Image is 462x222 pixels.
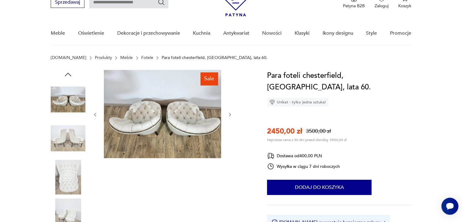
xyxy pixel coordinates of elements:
[193,22,210,45] a: Kuchnia
[120,55,133,60] a: Meble
[141,55,153,60] a: Fotele
[51,82,85,117] img: Zdjęcie produktu Para foteli chesterfield, Anglia, lata 60.
[223,22,249,45] a: Antykwariat
[267,152,340,160] div: Dostawa od 400,00 PLN
[200,72,218,85] div: Sale
[375,3,388,9] p: Zaloguj
[366,22,377,45] a: Style
[267,137,347,142] p: Najniższa cena z 30 dni przed obniżką: 3500,00 zł
[51,160,85,194] img: Zdjęcie produktu Para foteli chesterfield, Anglia, lata 60.
[390,22,411,45] a: Promocje
[306,127,331,135] p: 3500,00 zł
[269,99,275,105] img: Ikona diamentu
[267,126,302,136] p: 2450,00 zł
[267,98,328,107] div: Unikat - tylko jedna sztuka!
[267,163,340,170] div: Wysyłka w ciągu 7 dni roboczych
[162,55,268,60] p: Para foteli chesterfield, [GEOGRAPHIC_DATA], lata 60.
[104,70,221,158] img: Zdjęcie produktu Para foteli chesterfield, Anglia, lata 60.
[398,3,411,9] p: Koszyk
[95,55,112,60] a: Produkty
[51,55,86,60] a: [DOMAIN_NAME]
[78,22,104,45] a: Oświetlenie
[267,180,371,195] button: Dodaj do koszyka
[441,198,458,215] iframe: Smartsupp widget button
[51,22,65,45] a: Meble
[343,3,365,9] p: Patyna B2B
[267,152,274,160] img: Ikona dostawy
[267,70,411,93] h1: Para foteli chesterfield, [GEOGRAPHIC_DATA], lata 60.
[262,22,282,45] a: Nowości
[51,1,84,5] a: Sprzedawaj
[322,22,353,45] a: Ikony designu
[117,22,180,45] a: Dekoracje i przechowywanie
[295,22,310,45] a: Klasyki
[51,121,85,156] img: Zdjęcie produktu Para foteli chesterfield, Anglia, lata 60.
